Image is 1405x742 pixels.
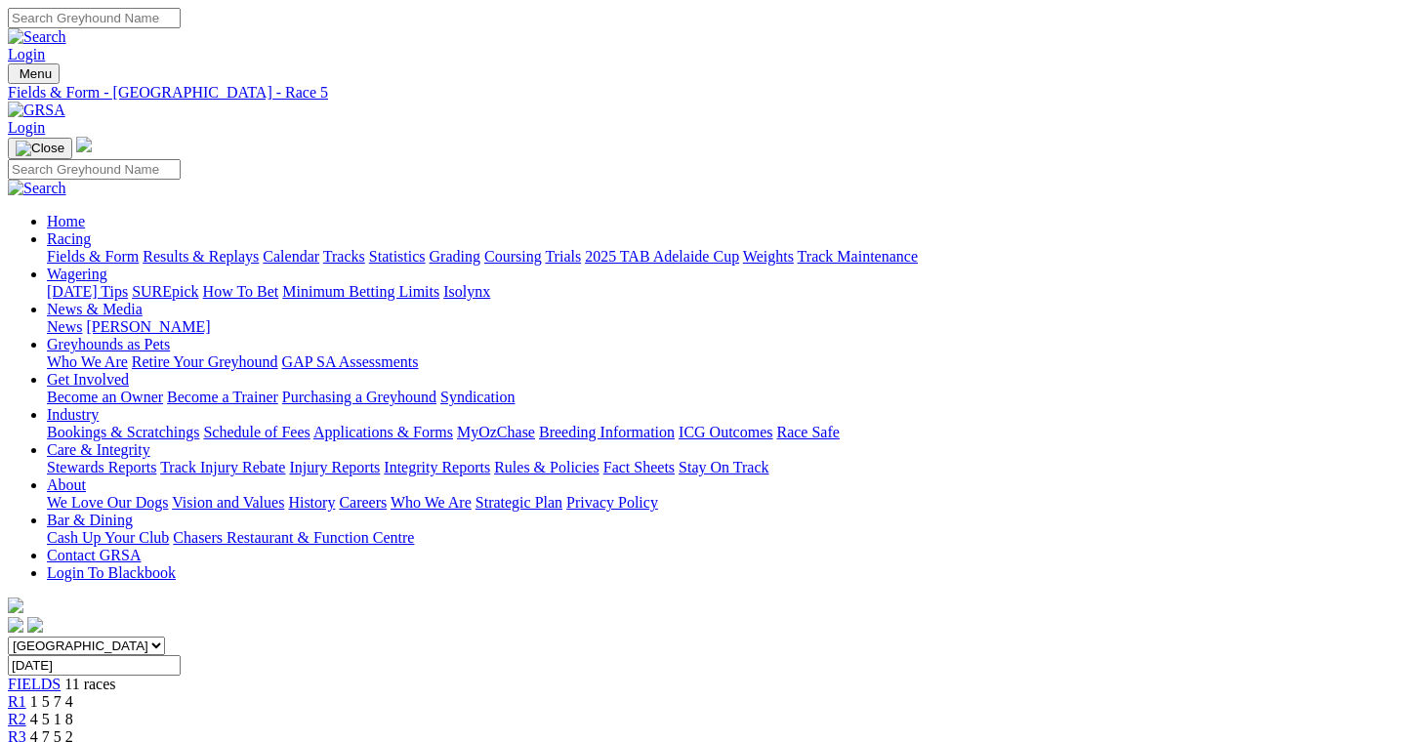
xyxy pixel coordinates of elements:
[289,459,380,475] a: Injury Reports
[47,389,163,405] a: Become an Owner
[8,63,60,84] button: Toggle navigation
[8,119,45,136] a: Login
[430,248,480,265] a: Grading
[167,389,278,405] a: Become a Trainer
[203,424,310,440] a: Schedule of Fees
[776,424,839,440] a: Race Safe
[585,248,739,265] a: 2025 TAB Adelaide Cup
[47,389,1397,406] div: Get Involved
[47,353,1397,371] div: Greyhounds as Pets
[47,424,1397,441] div: Industry
[288,494,335,511] a: History
[203,283,279,300] a: How To Bet
[132,283,198,300] a: SUREpick
[679,424,772,440] a: ICG Outcomes
[47,248,1397,266] div: Racing
[160,459,285,475] a: Track Injury Rebate
[76,137,92,152] img: logo-grsa-white.png
[566,494,658,511] a: Privacy Policy
[475,494,562,511] a: Strategic Plan
[8,676,61,692] a: FIELDS
[47,529,169,546] a: Cash Up Your Club
[798,248,918,265] a: Track Maintenance
[282,353,419,370] a: GAP SA Assessments
[8,138,72,159] button: Toggle navigation
[27,617,43,633] img: twitter.svg
[323,248,365,265] a: Tracks
[8,159,181,180] input: Search
[494,459,599,475] a: Rules & Policies
[8,102,65,119] img: GRSA
[47,512,133,528] a: Bar & Dining
[47,283,1397,301] div: Wagering
[47,459,1397,476] div: Care & Integrity
[440,389,515,405] a: Syndication
[47,266,107,282] a: Wagering
[339,494,387,511] a: Careers
[47,336,170,352] a: Greyhounds as Pets
[603,459,675,475] a: Fact Sheets
[8,655,181,676] input: Select date
[8,598,23,613] img: logo-grsa-white.png
[47,406,99,423] a: Industry
[30,711,73,727] span: 4 5 1 8
[47,371,129,388] a: Get Involved
[8,28,66,46] img: Search
[47,494,1397,512] div: About
[282,283,439,300] a: Minimum Betting Limits
[47,230,91,247] a: Racing
[16,141,64,156] img: Close
[443,283,490,300] a: Isolynx
[132,353,278,370] a: Retire Your Greyhound
[313,424,453,440] a: Applications & Forms
[173,529,414,546] a: Chasers Restaurant & Function Centre
[47,213,85,229] a: Home
[47,441,150,458] a: Care & Integrity
[263,248,319,265] a: Calendar
[172,494,284,511] a: Vision and Values
[47,283,128,300] a: [DATE] Tips
[64,676,115,692] span: 11 races
[8,693,26,710] a: R1
[8,617,23,633] img: facebook.svg
[47,476,86,493] a: About
[47,248,139,265] a: Fields & Form
[679,459,768,475] a: Stay On Track
[47,318,82,335] a: News
[743,248,794,265] a: Weights
[47,301,143,317] a: News & Media
[143,248,259,265] a: Results & Replays
[20,66,52,81] span: Menu
[47,353,128,370] a: Who We Are
[47,494,168,511] a: We Love Our Dogs
[369,248,426,265] a: Statistics
[391,494,472,511] a: Who We Are
[8,84,1397,102] a: Fields & Form - [GEOGRAPHIC_DATA] - Race 5
[539,424,675,440] a: Breeding Information
[457,424,535,440] a: MyOzChase
[8,180,66,197] img: Search
[47,564,176,581] a: Login To Blackbook
[8,46,45,62] a: Login
[8,711,26,727] a: R2
[282,389,436,405] a: Purchasing a Greyhound
[8,8,181,28] input: Search
[47,318,1397,336] div: News & Media
[86,318,210,335] a: [PERSON_NAME]
[484,248,542,265] a: Coursing
[47,547,141,563] a: Contact GRSA
[47,459,156,475] a: Stewards Reports
[47,529,1397,547] div: Bar & Dining
[47,424,199,440] a: Bookings & Scratchings
[545,248,581,265] a: Trials
[384,459,490,475] a: Integrity Reports
[30,693,73,710] span: 1 5 7 4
